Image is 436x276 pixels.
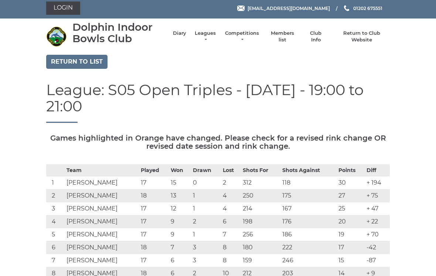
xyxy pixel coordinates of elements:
td: 198 [241,215,280,228]
td: 186 [280,228,337,241]
th: Played [139,164,169,176]
td: 2 [221,176,241,189]
td: 17 [139,176,169,189]
td: 19 [337,228,365,241]
td: 7 [169,241,191,254]
a: Members list [267,30,297,43]
th: Won [169,164,191,176]
td: 12 [169,202,191,215]
h5: Games highlighted in Orange have changed. Please check for a revised rink change OR revised date ... [46,134,390,150]
td: 176 [280,215,337,228]
td: + 70 [365,228,390,241]
td: 1 [191,189,221,202]
td: [PERSON_NAME] [65,254,139,267]
td: 3 [191,241,221,254]
td: 118 [280,176,337,189]
td: 27 [337,189,365,202]
td: 167 [280,202,337,215]
td: 246 [280,254,337,267]
td: 17 [337,241,365,254]
td: 17 [139,215,169,228]
td: 18 [139,241,169,254]
img: Phone us [344,5,349,11]
td: 13 [169,189,191,202]
a: Email [EMAIL_ADDRESS][DOMAIN_NAME] [237,5,330,12]
th: Lost [221,164,241,176]
th: Shots Against [280,164,337,176]
td: 7 [46,254,65,267]
td: -42 [365,241,390,254]
td: 9 [169,228,191,241]
td: 0 [191,176,221,189]
th: Diff [365,164,390,176]
td: 25 [337,202,365,215]
td: [PERSON_NAME] [65,202,139,215]
td: [PERSON_NAME] [65,189,139,202]
td: 2 [46,189,65,202]
td: [PERSON_NAME] [65,215,139,228]
td: 2 [191,215,221,228]
a: Leagues [194,30,217,43]
a: Return to Club Website [334,30,390,43]
td: 1 [191,228,221,241]
td: 6 [221,215,241,228]
img: Dolphin Indoor Bowls Club [46,26,67,47]
a: Login [46,1,80,15]
td: + 194 [365,176,390,189]
td: 180 [241,241,280,254]
th: Drawn [191,164,221,176]
td: [PERSON_NAME] [65,241,139,254]
td: 8 [221,254,241,267]
td: 214 [241,202,280,215]
td: 6 [46,241,65,254]
td: 222 [280,241,337,254]
td: 1 [46,176,65,189]
div: Dolphin Indoor Bowls Club [72,21,166,44]
a: Club Info [305,30,327,43]
td: 7 [221,228,241,241]
img: Email [237,6,245,11]
td: 256 [241,228,280,241]
td: + 22 [365,215,390,228]
td: 1 [191,202,221,215]
span: 01202 675551 [353,5,382,11]
td: 9 [169,215,191,228]
td: 312 [241,176,280,189]
td: 17 [139,254,169,267]
span: [EMAIL_ADDRESS][DOMAIN_NAME] [248,5,330,11]
a: Phone us 01202 675551 [343,5,382,12]
td: 3 [191,254,221,267]
td: 15 [169,176,191,189]
td: 8 [221,241,241,254]
td: 30 [337,176,365,189]
th: Team [65,164,139,176]
td: -87 [365,254,390,267]
td: 3 [46,202,65,215]
h1: League: S05 Open Triples - [DATE] - 19:00 to 21:00 [46,82,390,123]
a: Competitions [224,30,260,43]
td: 159 [241,254,280,267]
td: 175 [280,189,337,202]
td: 4 [221,202,241,215]
td: [PERSON_NAME] [65,176,139,189]
a: Diary [173,30,186,37]
td: 20 [337,215,365,228]
td: 4 [46,215,65,228]
th: Points [337,164,365,176]
td: + 47 [365,202,390,215]
td: 17 [139,228,169,241]
td: 17 [139,202,169,215]
td: [PERSON_NAME] [65,228,139,241]
td: + 75 [365,189,390,202]
td: 5 [46,228,65,241]
td: 15 [337,254,365,267]
th: Shots For [241,164,280,176]
td: 4 [221,189,241,202]
a: Return to list [46,55,108,69]
td: 250 [241,189,280,202]
td: 18 [139,189,169,202]
td: 6 [169,254,191,267]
